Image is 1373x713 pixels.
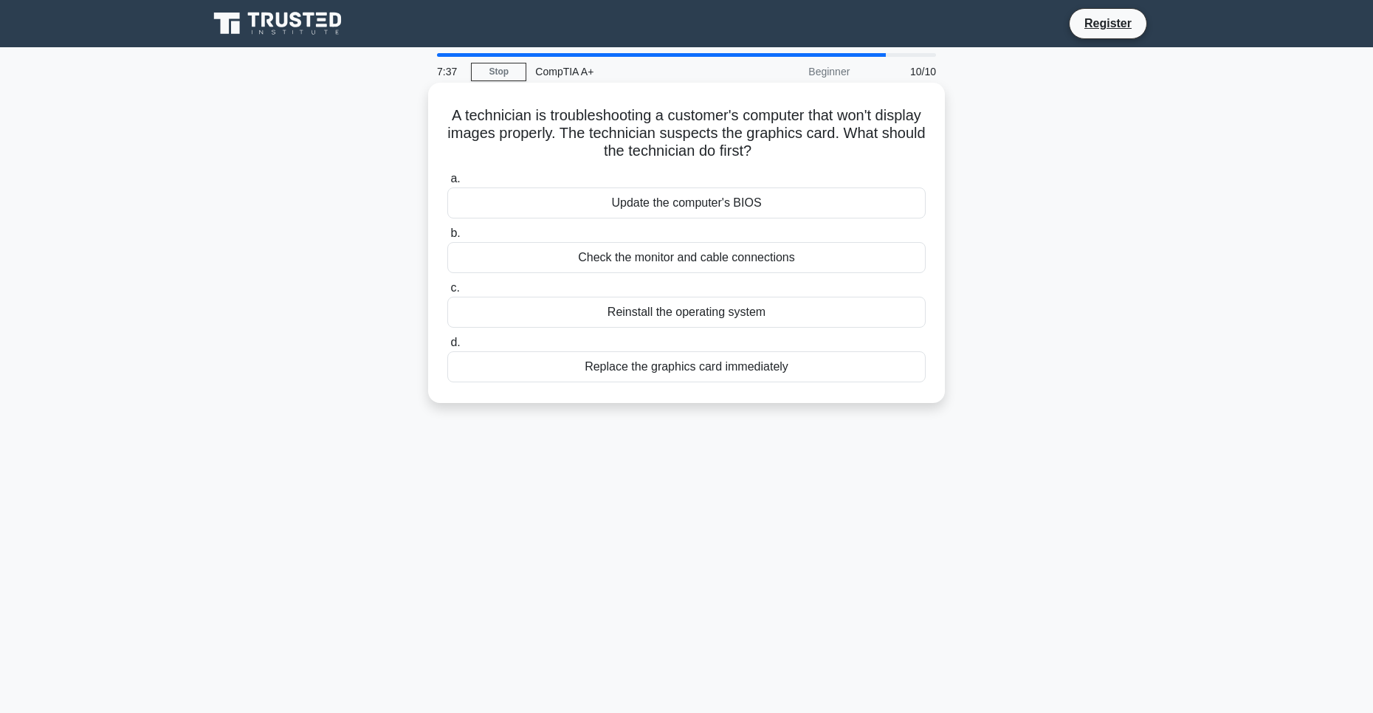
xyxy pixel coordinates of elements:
a: Stop [471,63,526,81]
span: c. [450,281,459,294]
div: 10/10 [858,57,945,86]
div: Reinstall the operating system [447,297,926,328]
span: d. [450,336,460,348]
div: Beginner [729,57,858,86]
h5: A technician is troubleshooting a customer's computer that won't display images properly. The tec... [446,106,927,161]
span: a. [450,172,460,185]
a: Register [1076,14,1140,32]
div: Update the computer's BIOS [447,187,926,218]
div: 7:37 [428,57,471,86]
div: CompTIA A+ [526,57,729,86]
div: Check the monitor and cable connections [447,242,926,273]
div: Replace the graphics card immediately [447,351,926,382]
span: b. [450,227,460,239]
